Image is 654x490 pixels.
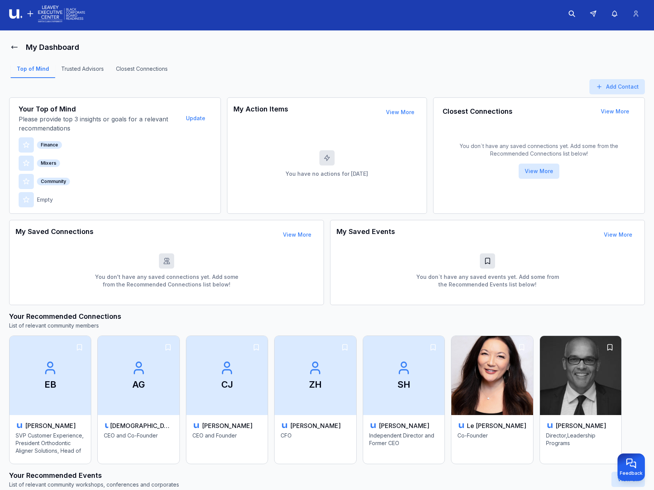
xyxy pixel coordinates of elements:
[443,142,635,157] p: You don`t have any saved connections yet. Add some from the Recommended Connections list below!
[110,421,173,430] h3: [DEMOGRAPHIC_DATA][PERSON_NAME]
[589,79,645,94] button: Add Contact
[55,65,110,78] a: Trusted Advisors
[290,421,341,430] h3: [PERSON_NAME]
[9,322,645,329] p: List of relevant community members
[9,311,645,322] h3: Your Recommended Connections
[277,227,317,242] button: View More
[369,432,438,456] p: Independent Director and Former CEO
[540,336,621,415] img: Lance Matthiesen
[598,227,638,242] button: View More
[37,178,70,185] div: Community
[457,432,527,456] p: Co-Founder
[192,432,262,456] p: CEO and Founder
[617,453,645,481] button: Provide feedback
[202,421,252,430] h3: [PERSON_NAME]
[180,111,211,126] button: Update
[519,164,559,179] button: View More
[397,379,410,391] p: SH
[467,421,526,430] h3: Le [PERSON_NAME]
[595,104,635,119] button: View More
[19,104,178,115] h3: Your Top of Mind
[221,379,233,391] p: CJ
[37,196,53,204] p: Empty
[556,421,606,430] h3: [PERSON_NAME]
[44,379,56,391] p: EB
[94,273,240,288] p: You don't have any saved connections yet. Add some from the Recommended Connections list below!
[620,470,643,476] span: Feedback
[380,105,421,120] button: View More
[309,379,322,391] p: ZH
[25,421,76,430] h3: [PERSON_NAME]
[411,273,564,288] p: You don`t have any saved events yet. Add some from the Recommended Events list below!
[11,65,55,78] a: Top of Mind
[16,226,94,243] h3: My Saved Connections
[26,42,79,52] h1: My Dashboard
[233,104,288,121] h3: My Action Items
[337,226,395,243] h3: My Saved Events
[19,115,178,133] p: Please provide top 3 insights or goals for a relevant recommendations
[110,65,174,78] a: Closest Connections
[617,476,639,482] a: View all
[611,472,645,487] button: View all
[9,4,85,24] img: Logo
[281,432,350,456] p: CFO
[443,106,513,117] h3: Closest Connections
[104,432,173,456] p: CEO and Co-Founder
[37,141,62,149] div: Finance
[37,159,60,167] div: Mixers
[451,336,533,415] img: Le Anne Harper
[604,231,632,238] a: View More
[286,170,368,178] p: You have no actions for [DATE]
[379,421,429,430] h3: [PERSON_NAME]
[9,481,179,488] p: List of relevant community workshops, conferences and corporates
[9,470,179,481] h3: Your Recommended Events
[546,432,615,456] p: Director,Leadership Programs
[132,379,145,391] p: AG
[16,432,85,456] p: SVP Customer Experience, President Orthodontic Aligner Solutions, Head of Sustainability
